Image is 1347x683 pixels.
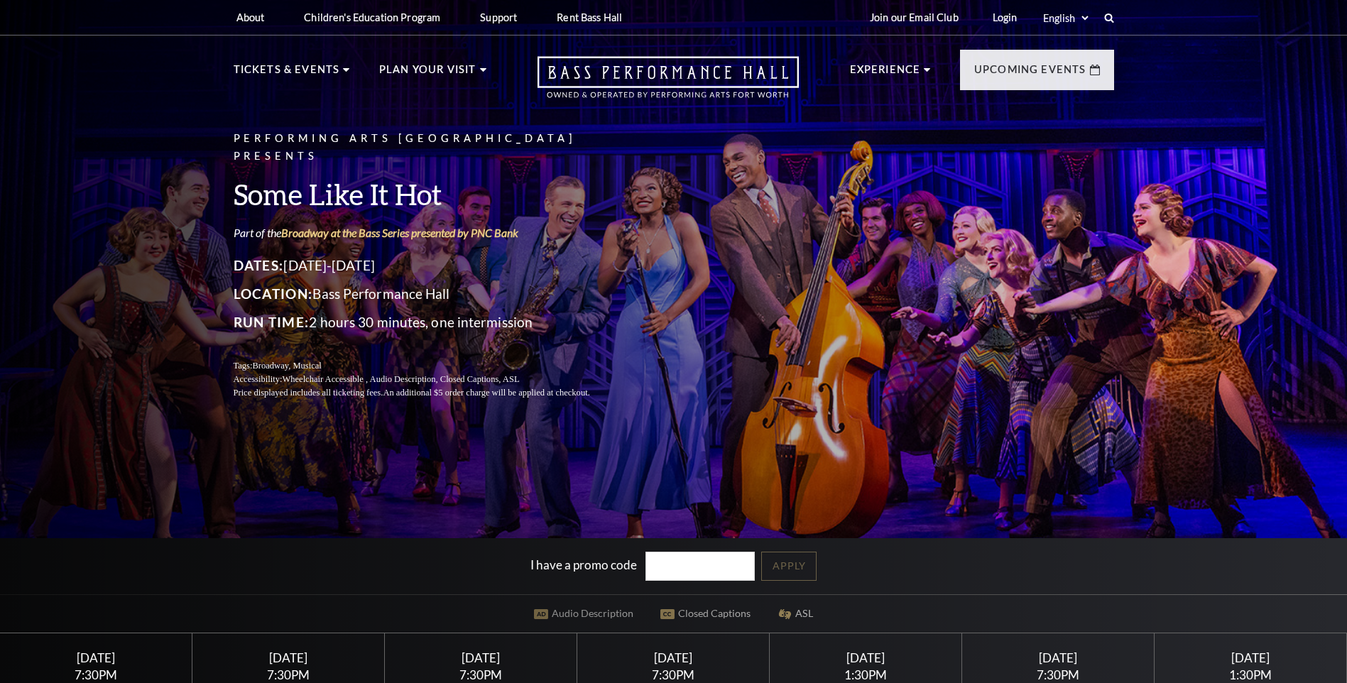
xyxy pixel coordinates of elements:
div: 7:30PM [209,669,368,681]
div: [DATE] [209,650,368,665]
p: Price displayed includes all ticketing fees. [234,386,624,400]
span: Dates: [234,257,284,273]
div: [DATE] [594,650,753,665]
label: I have a promo code [530,557,637,572]
p: Tags: [234,359,624,373]
h3: Some Like It Hot [234,176,624,212]
a: Broadway at the Bass Series presented by PNC Bank [281,226,518,239]
p: About [236,11,265,23]
p: 2 hours 30 minutes, one intermission [234,311,624,334]
p: Support [480,11,517,23]
p: Upcoming Events [974,61,1086,87]
div: [DATE] [1172,650,1330,665]
span: An additional $5 order charge will be applied at checkout. [383,388,589,398]
p: Performing Arts [GEOGRAPHIC_DATA] Presents [234,130,624,165]
span: Wheelchair Accessible , Audio Description, Closed Captions, ASL [282,374,519,384]
div: 7:30PM [594,669,753,681]
div: 7:30PM [17,669,175,681]
div: [DATE] [787,650,945,665]
div: 7:30PM [979,669,1138,681]
p: Accessibility: [234,373,624,386]
div: 7:30PM [402,669,560,681]
div: 1:30PM [787,669,945,681]
div: 1:30PM [1172,669,1330,681]
div: [DATE] [17,650,175,665]
p: Rent Bass Hall [557,11,622,23]
p: Plan Your Visit [379,61,476,87]
p: Part of the [234,225,624,241]
p: Bass Performance Hall [234,283,624,305]
div: [DATE] [402,650,560,665]
span: Location: [234,285,313,302]
span: Run Time: [234,314,310,330]
p: Children's Education Program [304,11,440,23]
p: [DATE]-[DATE] [234,254,624,277]
span: Broadway, Musical [252,361,321,371]
p: Tickets & Events [234,61,340,87]
div: [DATE] [979,650,1138,665]
p: Experience [850,61,921,87]
select: Select: [1040,11,1091,25]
